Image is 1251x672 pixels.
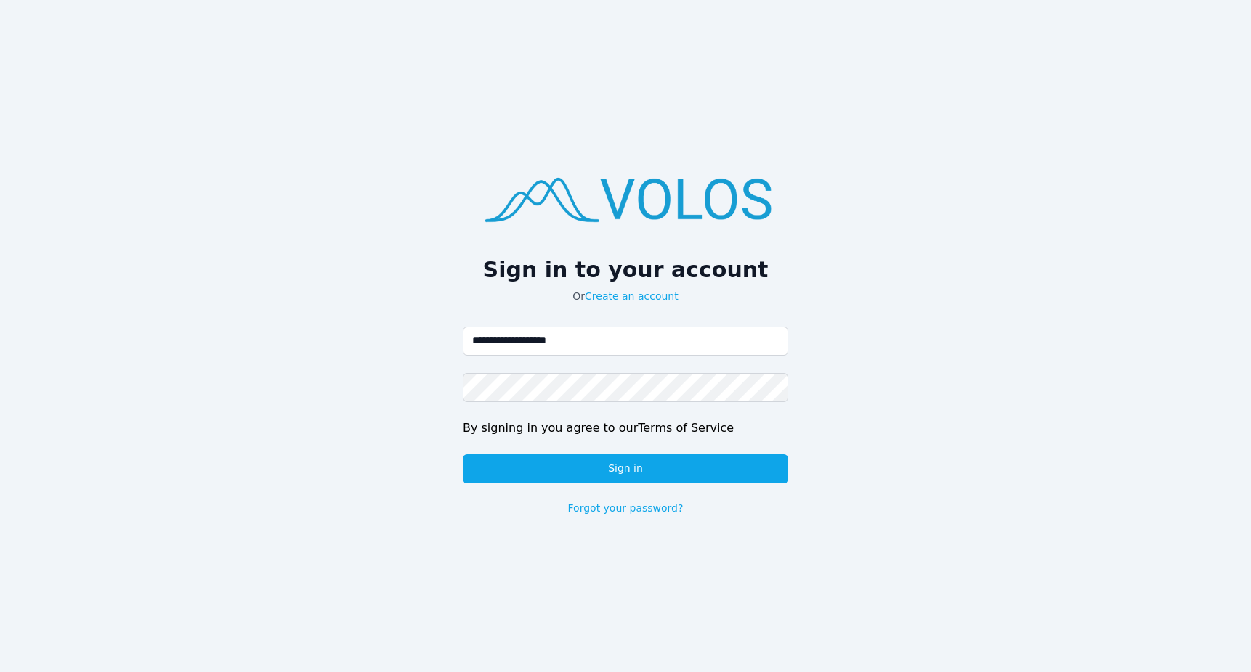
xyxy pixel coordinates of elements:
[463,454,788,483] button: Sign in
[463,289,788,303] p: Or
[568,501,684,515] a: Forgot your password?
[585,290,679,302] a: Create an account
[638,421,734,435] a: Terms of Service
[463,257,788,283] h2: Sign in to your account
[463,157,788,239] img: logo.png
[463,419,788,437] div: By signing in you agree to our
